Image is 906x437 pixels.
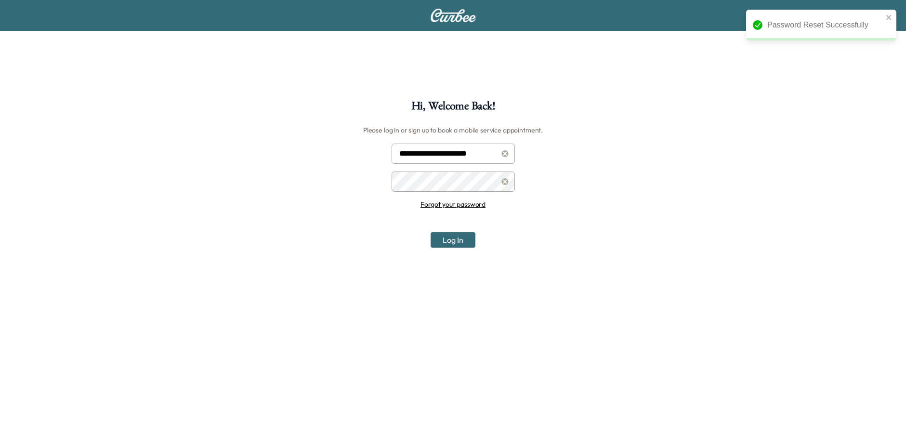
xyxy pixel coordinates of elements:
button: close [886,13,893,21]
h1: Hi, Welcome Back! [411,100,495,117]
button: Log In [431,232,475,248]
a: Forgot your password [420,200,486,209]
img: Curbee Logo [430,9,476,22]
h6: Please log in or sign up to book a mobile service appointment. [363,122,543,138]
div: Password Reset Successfully [767,19,883,31]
